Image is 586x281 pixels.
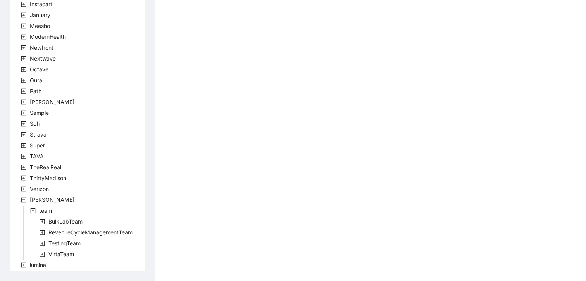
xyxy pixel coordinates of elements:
[28,130,48,139] span: Strava
[30,186,49,192] span: Verizon
[30,196,74,203] span: [PERSON_NAME]
[21,132,26,137] span: plus-square
[28,119,41,128] span: Sofi
[28,65,50,74] span: Octave
[47,228,134,237] span: RevenueCycleManagementTeam
[47,217,84,226] span: BulkLabTeam
[40,252,45,257] span: plus-square
[21,165,26,170] span: plus-square
[30,55,56,62] span: Nextwave
[30,175,66,181] span: ThirtyMadison
[30,208,36,213] span: minus-square
[21,143,26,148] span: plus-square
[28,108,50,118] span: Sample
[39,207,52,214] span: team
[30,66,48,73] span: Octave
[30,99,74,105] span: [PERSON_NAME]
[21,23,26,29] span: plus-square
[28,141,47,150] span: Super
[28,54,57,63] span: Nextwave
[30,1,52,7] span: Instacart
[28,76,44,85] span: Oura
[30,153,44,160] span: TAVA
[47,239,82,248] span: TestingTeam
[30,131,47,138] span: Strava
[30,164,61,170] span: TheRealReal
[30,120,40,127] span: Sofi
[28,43,55,52] span: Newfront
[21,262,26,268] span: plus-square
[28,173,68,183] span: ThirtyMadison
[28,163,63,172] span: TheRealReal
[28,87,43,96] span: Path
[30,142,45,149] span: Super
[21,121,26,127] span: plus-square
[40,219,45,224] span: plus-square
[21,197,26,203] span: minus-square
[48,251,74,257] span: VirtaTeam
[30,33,66,40] span: ModernHealth
[28,97,76,107] span: Rothman
[30,44,53,51] span: Newfront
[21,34,26,40] span: plus-square
[48,218,83,225] span: BulkLabTeam
[21,154,26,159] span: plus-square
[28,184,50,194] span: Verizon
[47,250,76,259] span: VirtaTeam
[21,45,26,50] span: plus-square
[30,88,41,94] span: Path
[30,77,42,83] span: Oura
[48,229,133,236] span: RevenueCycleManagementTeam
[28,260,49,270] span: luminai
[21,99,26,105] span: plus-square
[21,88,26,94] span: plus-square
[28,21,52,31] span: Meesho
[30,23,50,29] span: Meesho
[28,195,76,205] span: Virta
[28,152,45,161] span: TAVA
[38,206,53,215] span: team
[21,110,26,116] span: plus-square
[48,240,81,246] span: TestingTeam
[30,109,49,116] span: Sample
[21,2,26,7] span: plus-square
[30,12,50,18] span: January
[28,32,67,42] span: ModernHealth
[21,67,26,72] span: plus-square
[28,10,52,20] span: January
[21,78,26,83] span: plus-square
[30,262,47,268] span: luminai
[40,230,45,235] span: plus-square
[21,186,26,192] span: plus-square
[21,56,26,61] span: plus-square
[21,12,26,18] span: plus-square
[21,175,26,181] span: plus-square
[40,241,45,246] span: plus-square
